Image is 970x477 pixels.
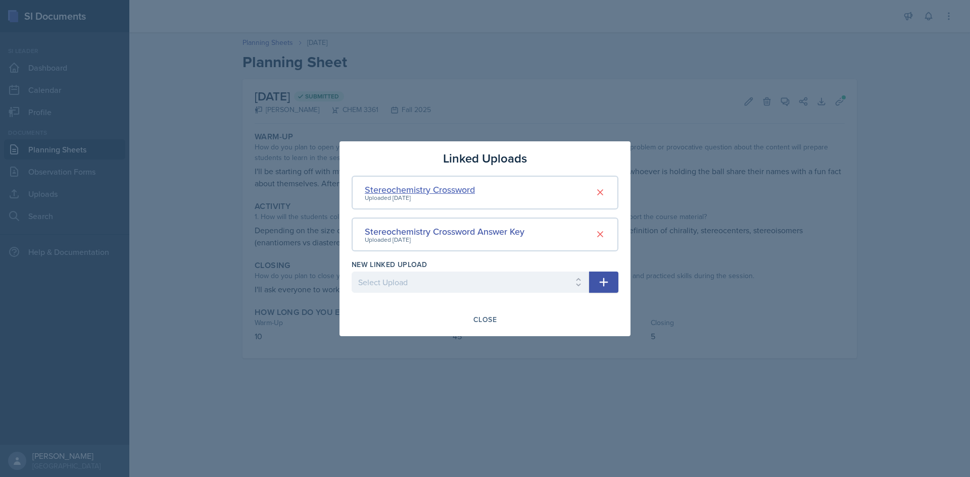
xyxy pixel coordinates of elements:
[443,149,527,168] h3: Linked Uploads
[365,235,524,244] div: Uploaded [DATE]
[352,259,427,270] label: New Linked Upload
[365,183,475,196] div: Stereochemistry Crossword
[473,315,497,324] div: Close
[365,225,524,238] div: Stereochemistry Crossword Answer Key
[365,193,475,202] div: Uploaded [DATE]
[467,311,503,328] button: Close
